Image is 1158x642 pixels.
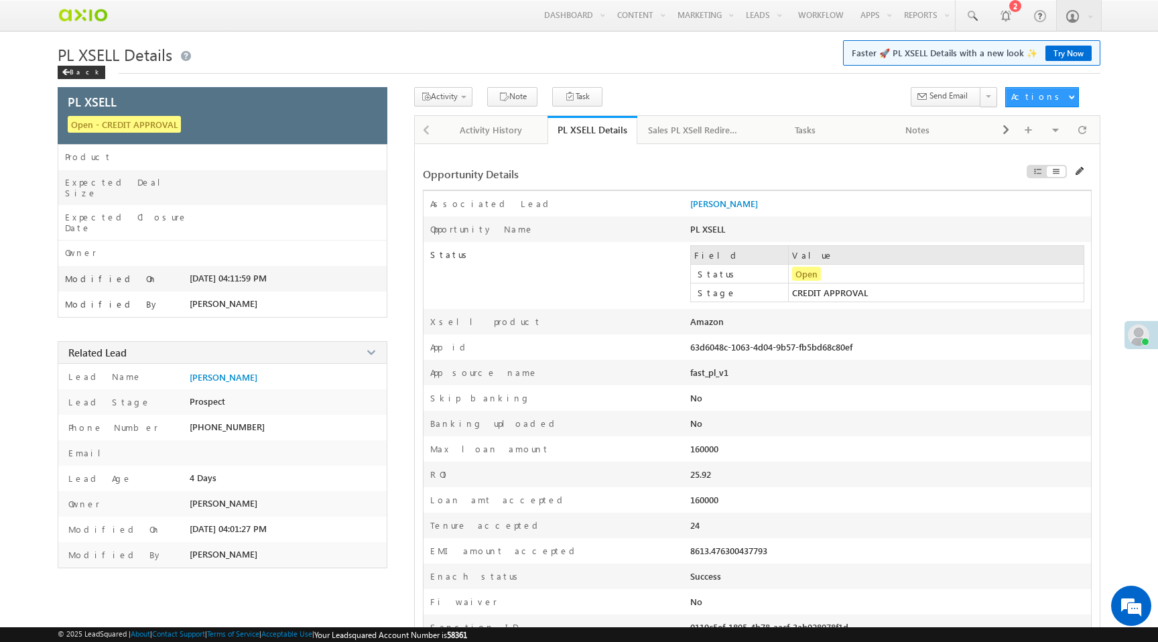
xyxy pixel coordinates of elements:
[694,268,791,279] label: Status
[690,223,930,242] div: PL XSELL
[58,66,105,79] div: Back
[690,621,930,640] div: 0119c5ef-1895-4b78-aacf-3ab928978f1d
[190,422,265,432] span: [PHONE_NUMBER]
[690,392,930,411] div: No
[65,447,111,458] label: Email
[430,198,554,209] label: Associated Lead
[17,124,245,401] textarea: Type your message and hit 'Enter'
[690,596,930,615] div: No
[414,87,472,107] button: Activity
[873,122,963,138] div: Notes
[690,570,930,589] div: Success
[637,116,750,144] a: Sales PL XSell Redirection
[637,116,750,143] li: Sales PL XSell Redirection
[690,418,930,436] div: No
[58,629,467,640] span: © 2025 LeadSquared | | | | |
[430,596,497,607] label: Fi waiver
[261,629,312,638] a: Acceptable Use
[929,90,968,102] span: Send Email
[68,93,117,110] span: PL XSELL
[65,212,190,233] label: Expected Closure Date
[1005,87,1079,107] button: Actions
[190,472,216,483] span: 4 Days
[690,519,930,538] div: 24
[65,498,100,509] label: Owner
[430,223,534,235] label: Opportunity Name
[424,242,690,261] label: Status
[436,116,548,144] a: Activity History
[65,396,151,407] label: Lead Stage
[65,299,159,310] label: Modified By
[750,116,862,144] a: Tasks
[690,316,930,334] div: Amazon
[23,70,56,88] img: d_60004797649_company_0_60004797649
[648,122,738,138] div: Sales PL XSell Redirection
[430,316,541,327] label: Xsell product
[447,630,467,640] span: 58361
[430,367,538,378] label: App source name
[152,629,205,638] a: Contact Support
[1011,90,1064,103] div: Actions
[690,198,758,209] a: [PERSON_NAME]
[446,122,536,138] div: Activity History
[558,123,627,136] div: PL XSELL Details
[694,287,791,298] label: Stage
[690,545,930,564] div: 8613.476300437793
[190,273,267,283] span: [DATE] 04:11:59 PM
[548,116,637,144] a: PL XSELL Details
[430,545,580,556] label: EMI amount accepted
[65,247,96,258] label: Owner
[65,371,142,382] label: Lead Name
[58,3,108,27] img: Custom Logo
[430,341,470,352] label: App id
[430,621,518,633] label: Sanction ID
[431,91,458,101] span: Activity
[65,177,190,198] label: Expected Deal Size
[58,44,172,65] span: PL XSELL Details
[131,629,150,638] a: About
[974,116,1087,144] a: Documents
[430,519,543,531] label: Tenure accepted
[789,246,1084,265] td: Value
[690,468,930,487] div: 25.92
[552,87,602,107] button: Task
[190,523,267,534] span: [DATE] 04:01:27 PM
[182,413,243,431] em: Start Chat
[1045,46,1092,61] a: Try Now
[789,283,1084,302] td: CREDIT APPROVAL
[852,46,1092,60] span: Faster 🚀 PL XSELL Details with a new look ✨
[690,341,930,360] div: 63d6048c-1063-4d04-9b57-fb5bd68c80ef
[65,273,157,284] label: Modified On
[65,472,132,484] label: Lead Age
[314,630,467,640] span: Your Leadsquared Account Number is
[190,396,225,407] span: Prospect
[423,167,862,181] div: Opportunity Details
[690,443,930,462] div: 160000
[190,298,257,309] span: [PERSON_NAME]
[65,151,112,162] label: Product
[207,629,259,638] a: Terms of Service
[792,267,821,281] span: Open
[430,392,531,403] label: Skip banking
[761,122,850,138] div: Tasks
[487,87,537,107] button: Note
[690,494,930,513] div: 160000
[430,468,450,480] label: ROI
[70,70,225,88] div: Chat with us now
[190,549,257,560] span: [PERSON_NAME]
[190,498,257,509] span: [PERSON_NAME]
[985,122,1075,138] div: Documents
[65,523,161,535] label: Modified On
[911,87,981,107] button: Send Email
[430,443,550,454] label: Max loan amount
[65,549,163,560] label: Modified By
[220,7,252,39] div: Minimize live chat window
[691,246,789,265] td: Field
[65,422,158,433] label: Phone Number
[430,418,560,429] label: Banking uploaded
[68,346,127,359] span: Related Lead
[862,116,975,144] a: Notes
[430,494,568,505] label: Loan amt accepted
[190,372,257,383] a: [PERSON_NAME]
